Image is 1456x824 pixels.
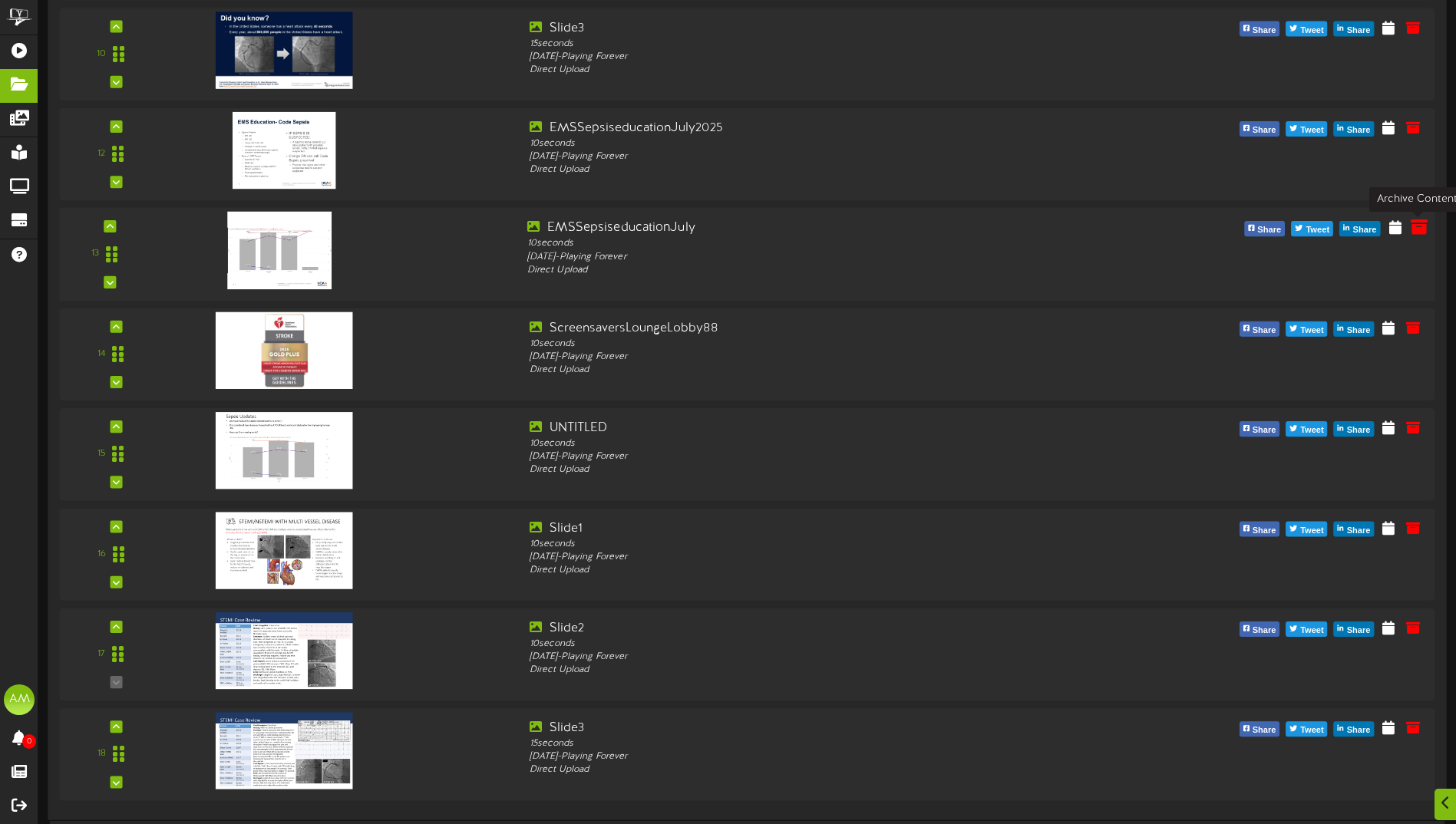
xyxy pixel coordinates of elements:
div: [DATE] - Playing Forever [530,551,1080,564]
div: 15 seconds [530,737,1080,750]
div: Direct Upload [530,463,1080,476]
span: Share [1250,723,1279,740]
div: [DATE] - Playing Forever [530,651,1080,664]
span: Share [1344,122,1374,139]
div: Direct Upload [530,764,1080,777]
span: Share [1350,222,1380,239]
div: EMSSepsiseducationJuly [527,219,1083,237]
span: Share [1254,222,1284,239]
div: EMSSepsiseducationJuly2025 [530,120,1080,137]
div: 18 [97,748,106,761]
span: Share [1250,622,1279,639]
span: Share [1250,522,1279,539]
span: Share [1250,322,1279,339]
div: Direct Upload [530,163,1080,176]
button: Share [1334,621,1375,637]
span: Tweet [1297,122,1326,139]
button: Share [1334,21,1375,37]
div: 13 [91,248,99,261]
div: 10 seconds [530,638,1080,651]
span: Tweet [1297,22,1326,39]
span: Tweet [1297,422,1326,439]
button: Share [1240,722,1280,737]
img: e01fa58a-c32b-45c0-ac2a-a38aea30e7d2.jpg [233,112,335,189]
button: Share [1334,321,1375,337]
div: 15 [97,448,105,461]
img: 17c9f148-acb9-4334-9c49-8f67803d2ce4.jpg [216,512,352,588]
img: 83c0a659-c3af-43aa-8bcb-32b3551891e8.jpg [216,312,352,389]
button: Share [1240,522,1280,537]
div: 10 seconds [527,237,1083,250]
span: 0 [22,734,36,749]
button: Tweet [1286,21,1327,37]
div: [DATE] - Playing Forever [527,250,1083,263]
button: Share [1240,421,1280,437]
button: Tweet [1286,321,1327,337]
span: Tweet [1297,622,1326,639]
img: 67dfda25-2579-4118-8c0b-31dcaa89062a.jpg [216,712,352,789]
div: Direct Upload [527,264,1083,277]
span: Share [1250,422,1279,439]
span: Tweet [1302,222,1332,239]
button: Tweet [1291,221,1333,236]
button: Tweet [1286,522,1327,537]
button: Share [1240,621,1280,637]
span: Tweet [1297,522,1326,539]
div: [DATE] - Playing Forever [530,150,1080,163]
div: ScreensaversLoungeLobby88 [530,320,1080,338]
span: Share [1344,422,1374,439]
div: Slide1 [530,519,1080,537]
div: 10 seconds [530,437,1080,450]
div: 16 [97,548,106,561]
div: Direct Upload [530,364,1080,377]
div: Slide3 [530,20,1080,38]
img: eb6e6d0d-583d-4076-9d77-0443465685bd.jpg [216,612,352,689]
button: Share [1240,121,1280,137]
span: Share [1344,522,1374,539]
span: Tweet [1297,322,1326,339]
button: Share [1240,21,1280,37]
div: Slide3 [530,720,1080,737]
button: Share [1244,221,1285,236]
button: Tweet [1286,722,1327,737]
button: Share [1339,221,1380,236]
img: 26b7ede4-ec23-4268-ac7a-e4df82d21e90.jpg [228,212,332,289]
div: 10 [97,48,106,61]
div: [DATE] - Playing Forever [530,51,1080,64]
img: a8af2aeb-ed81-4c35-a0e6-ae52056d92a2.jpg [216,412,352,489]
button: Share [1334,722,1375,737]
div: [DATE] - Playing Forever [530,351,1080,364]
span: Share [1344,622,1374,639]
img: fad6e33c-9522-4e83-a6ca-d62c417f7237.jpg [216,12,352,88]
span: Share [1344,723,1374,740]
div: 10 seconds [530,338,1080,351]
span: Share [1344,22,1374,39]
div: Direct Upload [530,64,1080,77]
div: [DATE] - Playing Forever [530,750,1080,763]
div: 17 [97,648,105,661]
div: Direct Upload [530,664,1080,677]
div: 15 seconds [530,37,1080,50]
button: Share [1240,321,1280,337]
button: Share [1334,522,1375,537]
button: Share [1334,121,1375,137]
div: 14 [97,348,105,361]
div: Slide2 [530,620,1080,638]
div: UNTITLED [530,420,1080,437]
div: 12 [97,147,105,160]
span: Share [1344,322,1374,339]
div: Direct Upload [530,564,1080,577]
span: Tweet [1297,723,1326,740]
button: Tweet [1286,621,1327,637]
button: Share [1334,421,1375,437]
span: Share [1250,122,1279,139]
button: Tweet [1286,121,1327,137]
div: [DATE] - Playing Forever [530,450,1080,463]
div: 10 seconds [530,537,1080,550]
div: 10 seconds [530,137,1080,150]
div: AM [4,684,35,715]
span: Share [1250,22,1279,39]
button: Tweet [1286,421,1327,437]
